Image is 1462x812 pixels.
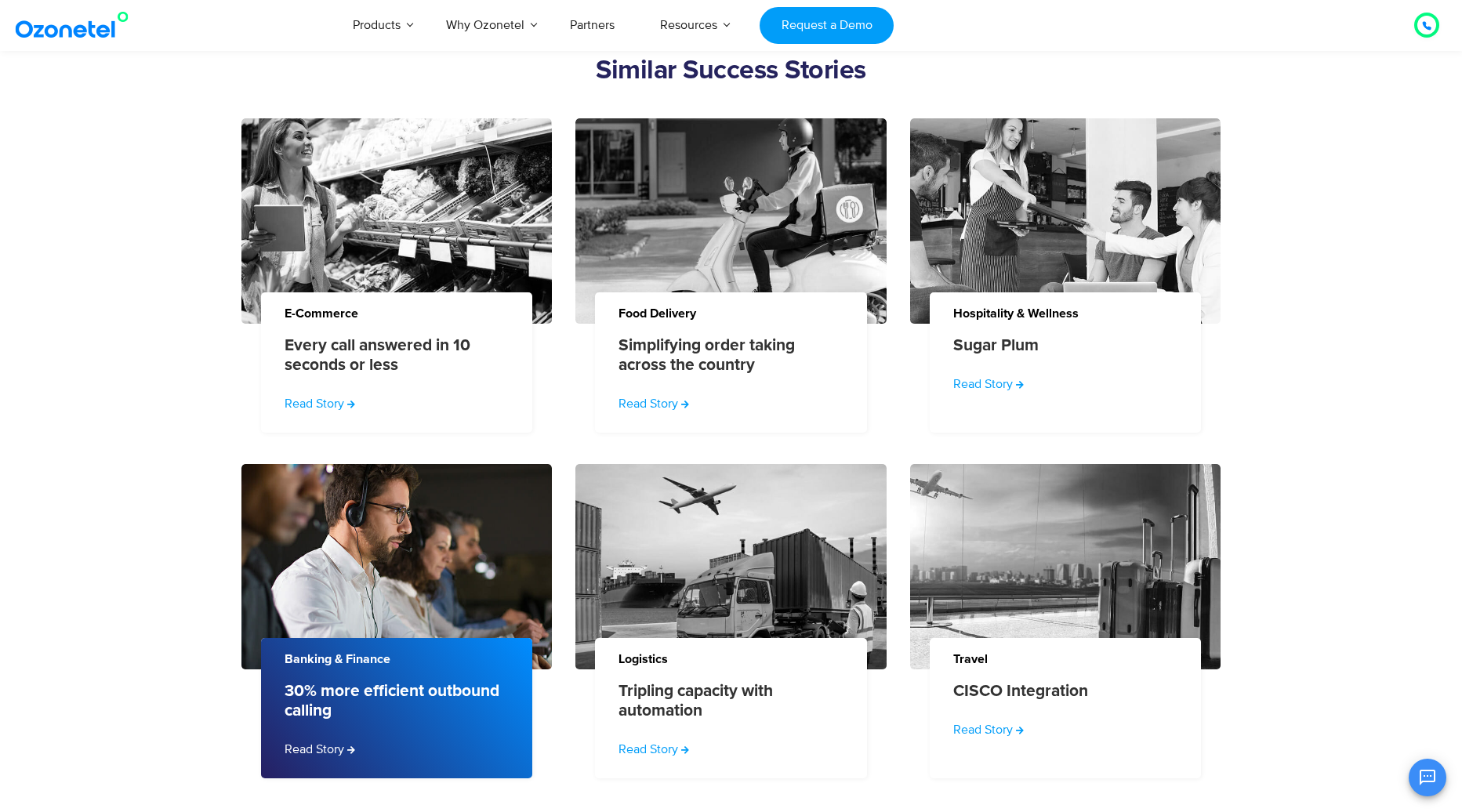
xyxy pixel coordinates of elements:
button: Open chat [1409,759,1446,796]
a: Every call answered in 10 seconds or less [285,335,500,375]
a: Read more about Every call answered in 10 seconds or less [285,394,355,413]
a: Sugar Plum [953,335,1039,355]
a: 30% more efficient outbound calling [285,681,500,720]
h2: Similar Success Stories [241,56,1221,87]
div: Logistics [595,633,887,665]
a: Read more about Simplifying order taking across the country [619,394,689,413]
a: Read more about 30% more efficient outbound calling [285,740,355,759]
div: Hospitality & Wellness [930,288,1221,320]
a: CISCO Integration [953,681,1088,701]
div: E-commerce [261,288,553,320]
div: Travel [930,633,1221,665]
a: Read more about Tripling capacity with automation [619,740,689,759]
a: Read more about Sugar Plum [953,375,1024,393]
a: Read more about CISCO Integration [953,720,1024,739]
a: Request a Demo [760,7,894,44]
div: Banking & Finance [261,633,553,665]
a: Simplifying order taking across the country [619,335,834,375]
div: Food Delivery [595,288,887,320]
a: Tripling capacity with automation [619,681,834,720]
